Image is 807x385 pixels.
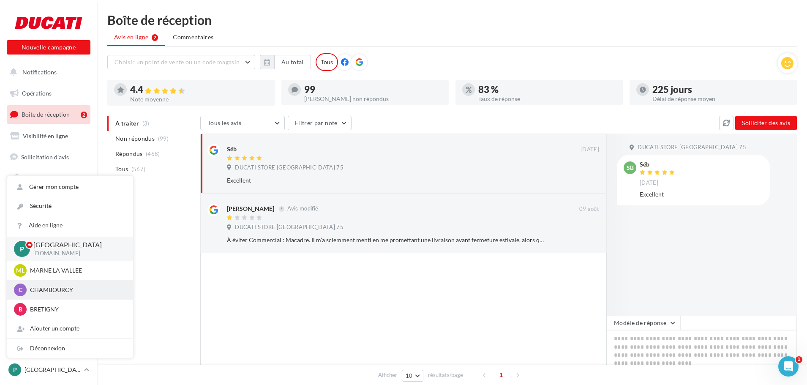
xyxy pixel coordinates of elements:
div: 99 [304,85,442,94]
div: Taux de réponse [478,96,616,102]
button: Au total [260,55,311,69]
span: B [19,305,22,314]
div: Note moyenne [130,96,268,102]
span: Afficher [378,371,397,379]
a: Opérations [5,85,92,102]
div: Excellent [640,190,763,199]
button: 10 [402,370,423,382]
span: P [13,366,17,374]
span: DUCATI STORE [GEOGRAPHIC_DATA] 75 [235,164,344,172]
span: Sb [627,164,634,172]
button: Modèle de réponse [607,316,680,330]
button: Choisir un point de vente ou un code magasin [107,55,255,69]
div: Séb [227,145,237,153]
span: 1 [796,356,802,363]
p: [GEOGRAPHIC_DATA] [25,366,81,374]
span: Commentaires [173,33,213,41]
p: CHAMBOURCY [30,286,123,294]
span: résultats/page [428,371,463,379]
button: Au total [274,55,311,69]
a: Campagnes [5,169,92,187]
a: Calendrier [5,232,92,250]
iframe: Intercom live chat [778,356,799,377]
div: Boîte de réception [107,14,797,26]
span: Campagnes [21,174,52,181]
div: Délai de réponse moyen [652,96,790,102]
div: 83 % [478,85,616,94]
a: Gérer mon compte [7,177,133,197]
span: (468) [146,150,160,157]
span: Boîte de réception [22,111,70,118]
div: Ajouter un compte [7,319,133,338]
span: C [19,286,22,294]
span: Sollicitation d'avis [21,153,69,160]
span: [DATE] [581,146,599,153]
span: (567) [131,166,146,172]
span: [DATE] [640,179,658,187]
div: Séb [640,161,677,167]
span: Tous [115,165,128,173]
span: Tous les avis [207,119,242,126]
span: Choisir un point de vente ou un code magasin [115,58,240,66]
p: [GEOGRAPHIC_DATA] [33,240,120,250]
button: Solliciter des avis [735,116,797,130]
div: [PERSON_NAME] [227,205,274,213]
a: Sollicitation d'avis [5,148,92,166]
span: P [20,244,24,254]
p: BRETIGNY [30,305,123,314]
div: À éviter Commercial : Macadre. Il m’a sciemment menti en me promettant une livraison avant fermet... [227,236,544,244]
div: 4.4 [130,85,268,95]
div: Déconnexion [7,339,133,358]
a: Aide en ligne [7,216,133,235]
a: Visibilité en ligne [5,127,92,145]
a: Médiathèque [5,211,92,229]
button: Notifications [5,63,89,81]
span: Répondus [115,150,143,158]
div: [PERSON_NAME] non répondus [304,96,442,102]
span: 09 août [579,205,599,213]
p: [DOMAIN_NAME] [33,250,120,257]
span: 10 [406,372,413,379]
div: Excellent [227,176,544,185]
span: Non répondus [115,134,155,143]
div: 225 jours [652,85,790,94]
button: Filtrer par note [288,116,352,130]
span: DUCATI STORE [GEOGRAPHIC_DATA] 75 [638,144,746,151]
a: P [GEOGRAPHIC_DATA] [7,362,90,378]
a: Contacts [5,190,92,208]
span: Opérations [22,90,52,97]
span: Notifications [22,68,57,76]
a: Sécurité [7,197,133,216]
span: Avis modifié [287,205,318,212]
button: Tous les avis [200,116,285,130]
div: Tous [316,53,338,71]
span: (99) [158,135,169,142]
a: Boîte de réception2 [5,105,92,123]
span: DUCATI STORE [GEOGRAPHIC_DATA] 75 [235,224,344,231]
button: Nouvelle campagne [7,40,90,55]
span: Visibilité en ligne [23,132,68,139]
span: ML [16,266,25,275]
div: 2 [81,112,87,118]
p: MARNE LA VALLEE [30,266,123,275]
span: 1 [494,368,508,382]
